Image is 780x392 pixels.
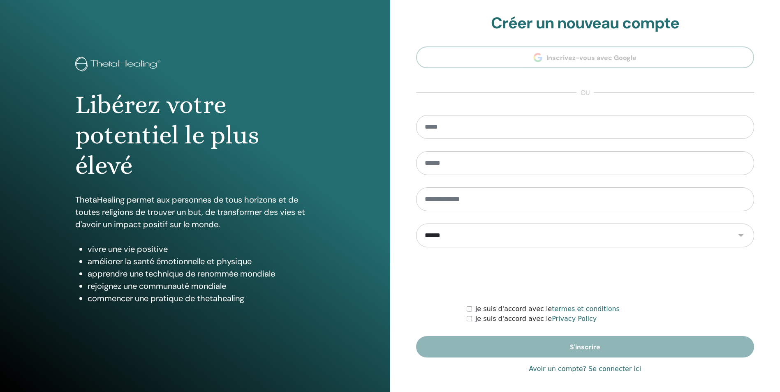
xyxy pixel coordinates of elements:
[475,314,597,324] label: je suis d'accord avec le
[88,267,315,280] li: apprendre une technique de renommée mondiale
[475,304,620,314] label: je suis d'accord avec le
[88,243,315,255] li: vivre une vie positive
[576,88,594,98] span: ou
[88,280,315,292] li: rejoignez une communauté mondiale
[552,315,597,323] a: Privacy Policy
[529,364,641,374] a: Avoir un compte? Se connecter ici
[88,255,315,267] li: améliorer la santé émotionnelle et physique
[523,260,648,292] iframe: reCAPTCHA
[75,194,315,231] p: ThetaHealing permet aux personnes de tous horizons et de toutes religions de trouver un but, de t...
[416,14,755,33] h2: Créer un nouveau compte
[75,90,315,181] h1: Libérez votre potentiel le plus élevé
[552,305,620,313] a: termes et conditions
[88,292,315,304] li: commencer une pratique de thetahealing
